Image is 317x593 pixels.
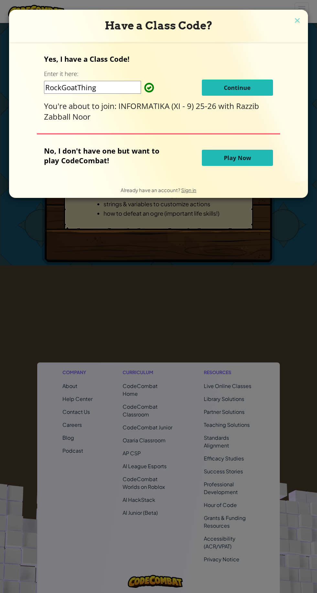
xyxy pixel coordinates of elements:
img: close icon [293,16,301,26]
button: Play Now [202,150,273,166]
label: Enter it here: [44,70,78,78]
span: Have a Class Code? [105,19,213,32]
span: Already have an account? [121,187,181,193]
span: Razzib Zabball Noor [44,101,259,122]
p: Yes, I have a Class Code! [44,54,273,64]
span: INFORMATIKA (XI - 9) 25-26 [118,101,218,111]
span: You're about to join: [44,101,118,111]
button: Continue [202,80,273,96]
p: No, I don't have one but want to play CodeCombat! [44,146,169,165]
span: with [218,101,236,111]
span: Continue [224,84,251,92]
a: Sign in [181,187,196,193]
span: Play Now [224,154,251,162]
